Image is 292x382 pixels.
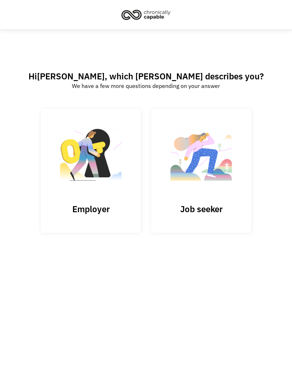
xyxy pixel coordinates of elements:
[72,82,220,90] div: We have a few more questions depending on your answer
[37,70,105,82] span: [PERSON_NAME]
[119,7,173,22] img: Chronically Capable logo
[151,109,251,232] a: Job seeker
[41,109,141,233] input: Submit
[166,204,237,214] h3: Job seeker
[28,71,264,82] h2: Hi , which [PERSON_NAME] describes you?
